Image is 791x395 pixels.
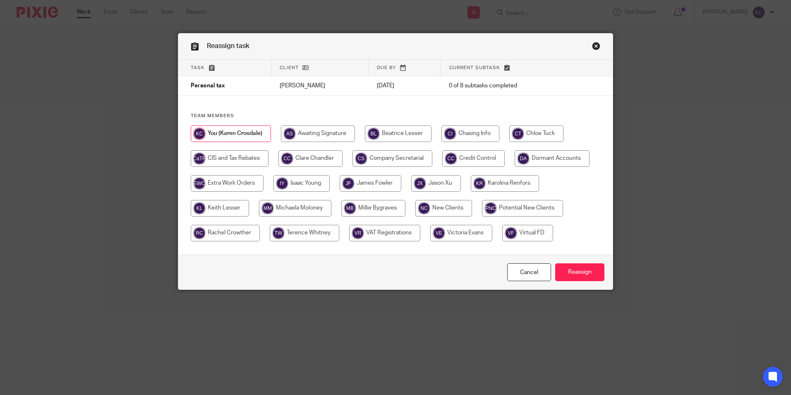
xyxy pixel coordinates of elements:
p: [DATE] [377,82,432,90]
span: Personal tax [191,83,225,89]
span: Due by [377,65,396,70]
a: Close this dialog window [507,263,551,281]
span: Client [280,65,299,70]
p: [PERSON_NAME] [280,82,360,90]
h4: Team members [191,113,600,119]
input: Reassign [555,263,604,281]
span: Reassign task [207,43,249,49]
span: Current subtask [449,65,500,70]
span: Task [191,65,205,70]
td: 0 of 8 subtasks completed [441,76,574,96]
a: Close this dialog window [592,42,600,53]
